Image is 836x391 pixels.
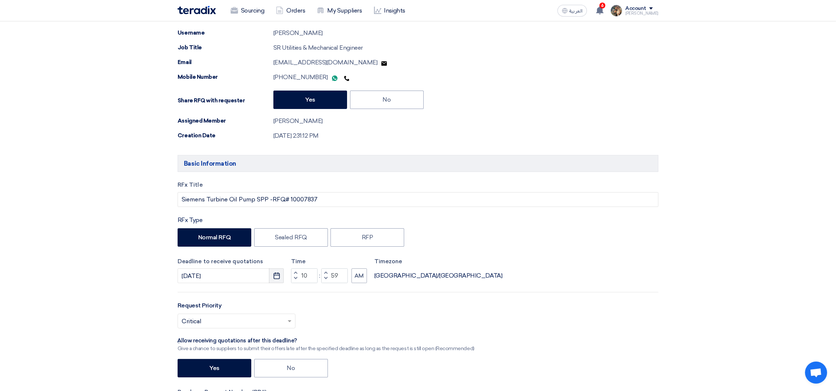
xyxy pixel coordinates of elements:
[374,271,502,280] div: [GEOGRAPHIC_DATA]/[GEOGRAPHIC_DATA]
[273,43,363,52] div: SR Utilities & Mechanical Engineer
[273,131,319,140] div: [DATE] 2:31:12 PM
[178,96,273,105] div: Share RFQ with requester
[178,192,658,207] input: e.g. New ERP System, Server Visualization Project...
[625,11,658,15] div: [PERSON_NAME]
[321,268,348,283] input: Minutes
[805,362,827,384] div: Open chat
[625,6,646,12] div: Account
[178,301,221,310] label: Request Priority
[569,8,583,14] span: العربية
[178,268,284,283] input: yyyy-mm-dd
[611,5,622,17] img: file_1710751448746.jpg
[178,6,216,14] img: Teradix logo
[178,337,475,345] div: ِAllow receiving quotations after this deadline?
[273,117,323,126] div: [PERSON_NAME]
[178,117,273,125] div: Assigned Member
[318,271,321,280] div: :
[273,73,353,82] div: [PHONE_NUMBER]
[311,3,368,19] a: My Suppliers
[178,29,273,37] div: Username
[178,228,251,247] label: Normal RFQ
[225,3,270,19] a: Sourcing
[178,73,273,81] div: Mobile Number
[178,257,284,266] label: Deadline to receive quotations
[270,3,311,19] a: Orders
[350,91,424,109] label: No
[178,43,273,52] div: Job Title
[273,91,347,109] label: Yes
[273,29,323,38] div: [PERSON_NAME]
[368,3,411,19] a: Insights
[178,131,273,140] div: Creation Date
[351,268,367,283] button: AM
[178,345,475,352] div: Give a chance to suppliers to submit their offers late after the specified deadline as long as th...
[178,181,658,189] label: RFx Title
[178,58,273,67] div: Email
[557,5,587,17] button: العربية
[599,3,605,8] span: 6
[254,359,328,377] label: No
[178,155,658,172] h5: Basic Information
[178,216,658,225] div: RFx Type
[178,359,251,377] label: Yes
[330,228,404,247] label: RFP
[291,257,367,266] label: Time
[254,228,328,247] label: Sealed RFQ
[291,268,318,283] input: Hours
[273,58,390,67] div: [EMAIL_ADDRESS][DOMAIN_NAME]
[374,257,502,266] label: Timezone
